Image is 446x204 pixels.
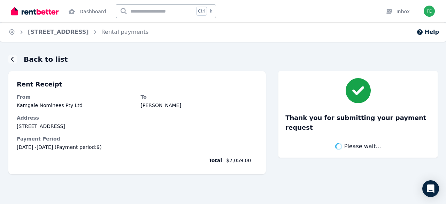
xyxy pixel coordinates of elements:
[210,8,212,14] span: k
[17,93,134,100] dt: From
[17,135,257,142] dt: Payment Period
[141,93,258,100] dt: To
[385,8,410,15] div: Inbox
[17,157,222,164] span: Total
[17,80,257,89] p: Rent Receipt
[17,102,134,109] dd: Kamgale Nominees Pty Ltd
[17,144,257,151] span: [DATE] - [DATE] (Payment period: 9 )
[344,142,381,151] span: Please wait...
[424,6,435,17] img: Felix McNamara
[17,123,257,130] dd: [STREET_ADDRESS]
[24,54,68,64] h1: Back to list
[416,28,439,36] button: Help
[28,29,89,35] a: [STREET_ADDRESS]
[141,102,258,109] dd: [PERSON_NAME]
[285,113,431,133] h3: Thank you for submitting your payment request
[11,6,59,16] img: RentBetter
[226,157,257,164] span: $2,059.00
[101,29,149,35] a: Rental payments
[422,180,439,197] div: Open Intercom Messenger
[17,114,257,121] dt: Address
[196,7,207,16] span: Ctrl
